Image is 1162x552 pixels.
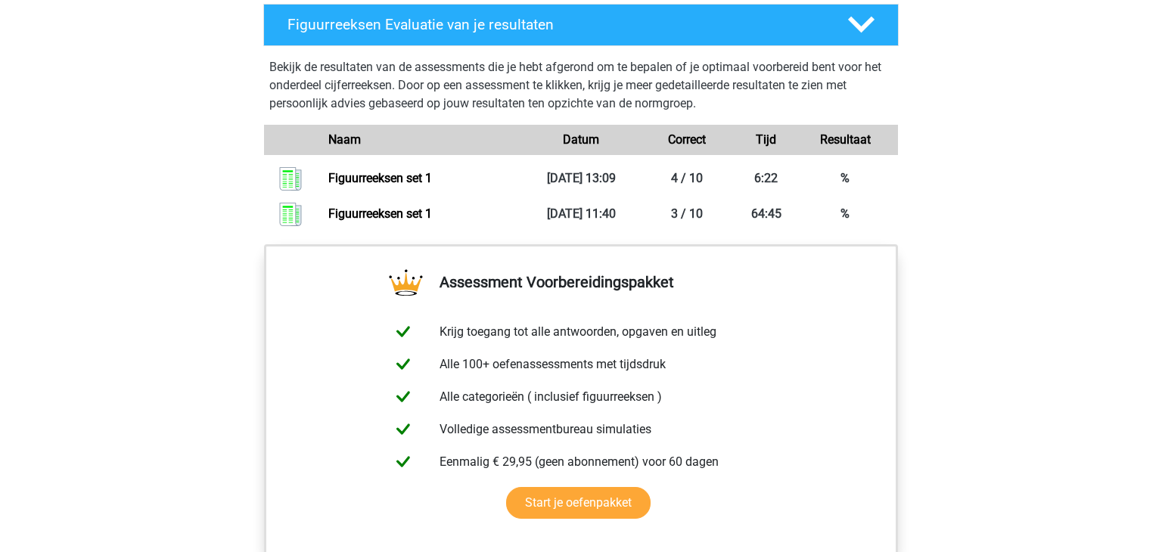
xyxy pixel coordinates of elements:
[257,4,905,46] a: Figuurreeksen Evaluatie van je resultaten
[328,171,432,185] a: Figuurreeksen set 1
[740,131,793,149] div: Tijd
[528,131,634,149] div: Datum
[792,131,898,149] div: Resultaat
[506,487,651,519] a: Start je oefenpakket
[287,16,824,33] h4: Figuurreeksen Evaluatie van je resultaten
[317,131,528,149] div: Naam
[269,58,893,113] p: Bekijk de resultaten van de assessments die je hebt afgerond om te bepalen of je optimaal voorber...
[328,206,432,221] a: Figuurreeksen set 1
[634,131,740,149] div: Correct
